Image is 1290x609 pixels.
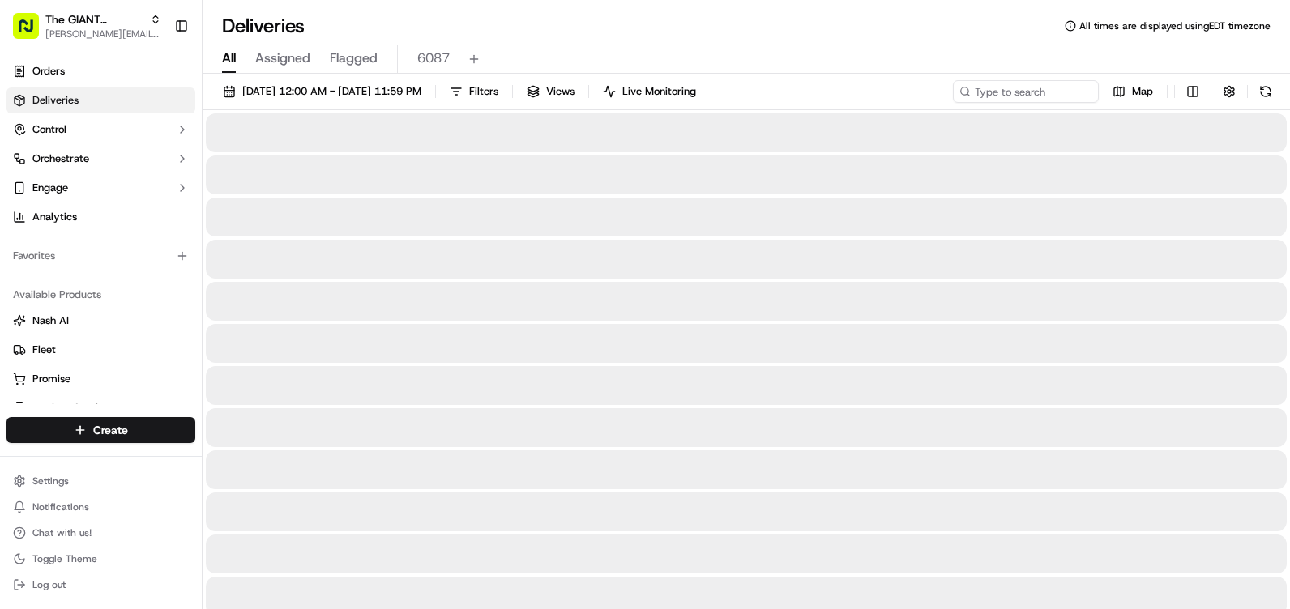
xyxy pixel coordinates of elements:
[6,547,195,570] button: Toggle Theme
[13,313,189,328] a: Nash AI
[32,401,110,415] span: Product Catalog
[32,343,56,357] span: Fleet
[6,395,195,421] button: Product Catalog
[6,58,195,84] a: Orders
[596,80,703,103] button: Live Monitoring
[6,6,168,45] button: The GIANT Company[PERSON_NAME][EMAIL_ADDRESS][PERSON_NAME][DOMAIN_NAME]
[330,49,378,68] span: Flagged
[32,313,69,328] span: Nash AI
[13,343,189,357] a: Fleet
[32,181,68,195] span: Engage
[13,401,189,415] a: Product Catalog
[6,573,195,596] button: Log out
[222,13,305,39] h1: Deliveries
[32,93,79,108] span: Deliveries
[953,80,1099,103] input: Type to search
[32,122,66,137] span: Control
[32,64,65,79] span: Orders
[6,366,195,392] button: Promise
[32,526,92,539] span: Chat with us!
[93,422,128,438] span: Create
[32,475,69,488] span: Settings
[519,80,582,103] button: Views
[6,87,195,113] a: Deliveries
[32,552,97,565] span: Toggle Theme
[469,84,498,99] span: Filters
[6,308,195,334] button: Nash AI
[1132,84,1153,99] span: Map
[216,80,429,103] button: [DATE] 12:00 AM - [DATE] 11:59 PM
[1105,80,1160,103] button: Map
[546,84,575,99] span: Views
[32,500,89,513] span: Notifications
[32,578,66,591] span: Log out
[6,146,195,172] button: Orchestrate
[6,282,195,308] div: Available Products
[6,417,195,443] button: Create
[6,337,195,363] button: Fleet
[6,470,195,492] button: Settings
[6,522,195,544] button: Chat with us!
[32,151,89,166] span: Orchestrate
[6,496,195,518] button: Notifications
[222,49,236,68] span: All
[6,117,195,143] button: Control
[6,175,195,201] button: Engage
[6,204,195,230] a: Analytics
[255,49,310,68] span: Assigned
[1079,19,1271,32] span: All times are displayed using EDT timezone
[442,80,506,103] button: Filters
[417,49,450,68] span: 6087
[242,84,421,99] span: [DATE] 12:00 AM - [DATE] 11:59 PM
[1254,80,1277,103] button: Refresh
[32,372,70,386] span: Promise
[622,84,696,99] span: Live Monitoring
[45,28,161,40] button: [PERSON_NAME][EMAIL_ADDRESS][PERSON_NAME][DOMAIN_NAME]
[13,372,189,386] a: Promise
[32,210,77,224] span: Analytics
[6,243,195,269] div: Favorites
[45,11,143,28] button: The GIANT Company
